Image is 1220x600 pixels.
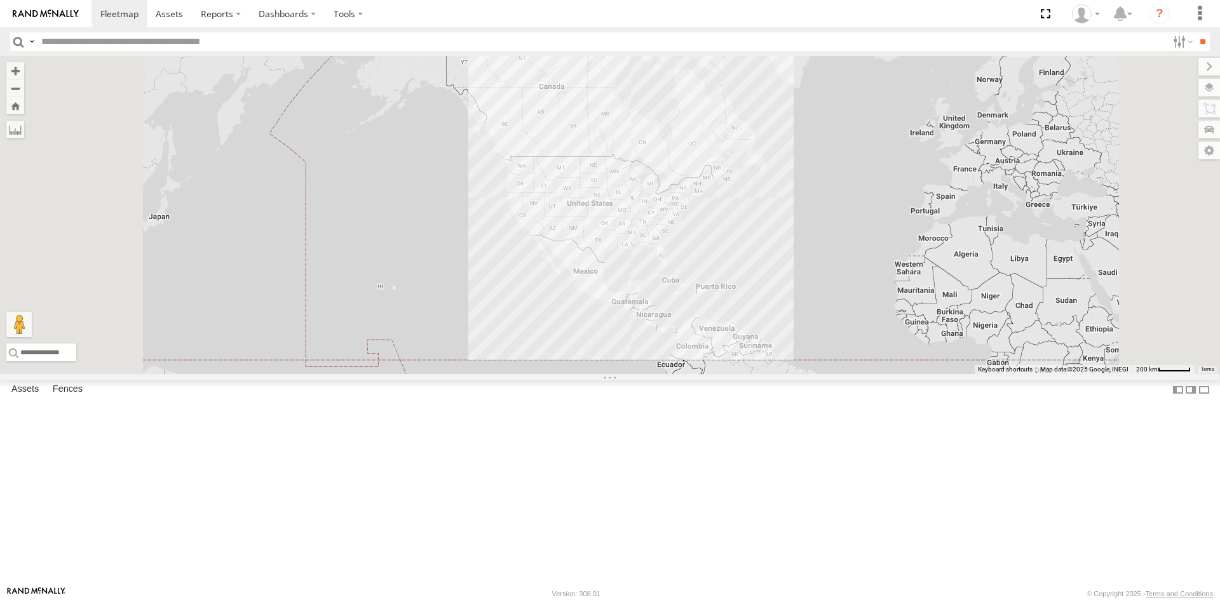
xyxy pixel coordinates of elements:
[552,590,600,597] div: Version: 308.01
[1198,142,1220,159] label: Map Settings
[5,381,45,399] label: Assets
[1146,590,1213,597] a: Terms and Conditions
[6,62,24,79] button: Zoom in
[1087,590,1213,597] div: © Copyright 2025 -
[6,312,32,337] button: Drag Pegman onto the map to open Street View
[1136,366,1158,373] span: 200 km
[27,32,37,51] label: Search Query
[1067,4,1104,23] div: Ryan Roxas
[13,10,79,18] img: rand-logo.svg
[1184,380,1197,399] label: Dock Summary Table to the Right
[978,365,1033,374] button: Keyboard shortcuts
[1172,380,1184,399] label: Dock Summary Table to the Left
[1201,367,1214,372] a: Terms (opens in new tab)
[6,97,24,114] button: Zoom Home
[1132,365,1195,374] button: Map Scale: 200 km per 48 pixels
[1149,4,1170,24] i: ?
[46,381,89,399] label: Fences
[1198,380,1210,399] label: Hide Summary Table
[1040,366,1128,373] span: Map data ©2025 Google, INEGI
[1168,32,1195,51] label: Search Filter Options
[6,79,24,97] button: Zoom out
[6,121,24,138] label: Measure
[7,587,65,600] a: Visit our Website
